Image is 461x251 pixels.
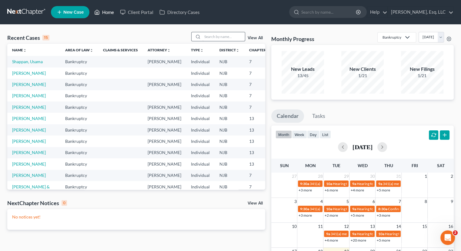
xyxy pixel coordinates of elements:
td: [PERSON_NAME] [143,147,186,158]
span: 9 [450,198,454,205]
span: Sat [437,163,444,168]
th: Claims & Services [98,44,143,56]
span: New Case [63,10,84,15]
span: 9:30a [300,181,309,186]
a: +4 more [350,188,364,192]
td: Individual [186,181,215,198]
span: 10a [326,207,332,211]
td: Individual [186,101,215,113]
td: Bankruptcy [60,113,98,124]
div: 1/21 [341,73,384,79]
a: View All [248,36,263,40]
td: Bankruptcy [60,79,98,90]
td: Individual [186,90,215,101]
a: Calendar [271,109,304,123]
h3: Monthly Progress [271,35,314,43]
span: 9a [326,232,330,236]
button: list [319,130,331,139]
td: [PERSON_NAME] [143,124,186,136]
span: 8:30a [378,207,387,211]
span: 10a [326,181,332,186]
td: 13 [244,158,275,170]
span: 31 [395,173,401,180]
a: +2 more [324,213,338,218]
td: Bankruptcy [60,56,98,67]
td: 13 [244,113,275,124]
td: NJB [215,56,244,67]
div: NextChapter Notices [7,199,67,207]
div: 1/21 [401,73,443,79]
td: NJB [215,79,244,90]
span: 11 [317,223,323,230]
td: [PERSON_NAME] [143,113,186,124]
a: Home [91,7,117,18]
td: [PERSON_NAME] [143,56,186,67]
a: +20 more [350,238,366,242]
span: 12 [343,223,349,230]
a: +5 more [350,213,364,218]
a: [PERSON_NAME] [12,161,46,167]
a: [PERSON_NAME] [12,139,46,144]
td: Bankruptcy [60,170,98,181]
span: 6 [372,198,375,205]
a: Typeunfold_more [191,48,204,52]
a: [PERSON_NAME] & [PERSON_NAME] [12,184,50,195]
span: Thu [384,163,393,168]
a: Chapterunfold_more [249,48,270,52]
td: NJB [215,124,244,136]
span: 9:30a [300,207,309,211]
a: [PERSON_NAME] [12,93,46,98]
td: Individual [186,170,215,181]
td: Bankruptcy [60,67,98,79]
a: [PERSON_NAME] [12,127,46,132]
span: 10a [378,232,384,236]
input: Search by name... [301,6,357,18]
span: 2 [450,173,454,180]
td: Bankruptcy [60,124,98,136]
button: month [276,130,292,139]
td: NJB [215,147,244,158]
a: [PERSON_NAME] [12,173,46,178]
a: +5 more [376,238,390,242]
span: 15 [421,223,427,230]
a: +3 more [298,213,312,218]
a: [PERSON_NAME] [12,70,46,76]
button: week [292,130,307,139]
span: 5 [346,198,349,205]
td: Individual [186,79,215,90]
td: Bankruptcy [60,181,98,198]
a: View All [248,201,263,205]
td: Individual [186,56,215,67]
div: New Clients [341,66,384,73]
td: Individual [186,136,215,147]
td: 13 [244,147,275,158]
td: Individual [186,67,215,79]
a: [PERSON_NAME] [12,116,46,121]
td: Bankruptcy [60,90,98,101]
span: 10 [291,223,297,230]
span: 341(a) meeting for [PERSON_NAME] [382,181,441,186]
td: 13 [244,124,275,136]
div: 15 [42,35,49,40]
i: unfold_more [167,49,171,52]
a: Nameunfold_more [12,48,27,52]
span: 9a [352,181,356,186]
td: Bankruptcy [60,147,98,158]
td: Individual [186,158,215,170]
td: 7 [244,56,275,67]
a: Districtunfold_more [219,48,239,52]
span: Hearing for [PERSON_NAME] [356,232,404,236]
span: 9a [378,181,382,186]
span: 9a [352,232,356,236]
span: 7 [398,198,401,205]
a: +3 more [298,188,312,192]
td: NJB [215,136,244,147]
td: [PERSON_NAME] [143,158,186,170]
td: Individual [186,124,215,136]
span: Fri [411,163,418,168]
td: [PERSON_NAME] [143,170,186,181]
div: 0 [62,200,67,206]
div: Recent Cases [7,34,49,41]
span: 29 [343,173,349,180]
td: [PERSON_NAME] [143,79,186,90]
